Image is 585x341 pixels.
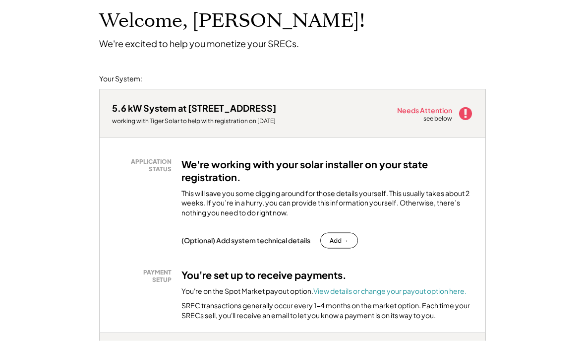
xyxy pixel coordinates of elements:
[99,74,142,84] div: Your System:
[99,38,299,49] div: We're excited to help you monetize your SRECs.
[112,102,276,114] div: 5.6 kW System at [STREET_ADDRESS]
[320,233,358,249] button: Add →
[397,107,453,114] div: Needs Attention
[181,158,473,184] h3: We're working with your solar installer on your state registration.
[181,286,467,296] div: You're on the Spot Market payout option.
[99,9,365,33] h1: Welcome, [PERSON_NAME]!
[313,286,467,295] a: View details or change your payout option here.
[181,301,473,320] div: SREC transactions generally occur every 1-4 months on the market option. Each time your SRECs sel...
[181,189,473,218] div: This will save you some digging around for those details yourself. This usually takes about 2 wee...
[117,269,172,284] div: PAYMENT SETUP
[181,269,347,281] h3: You're set up to receive payments.
[117,158,172,173] div: APPLICATION STATUS
[423,115,453,123] div: see below
[181,236,310,245] div: (Optional) Add system technical details
[112,117,276,125] div: working with Tiger Solar to help with registration on [DATE]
